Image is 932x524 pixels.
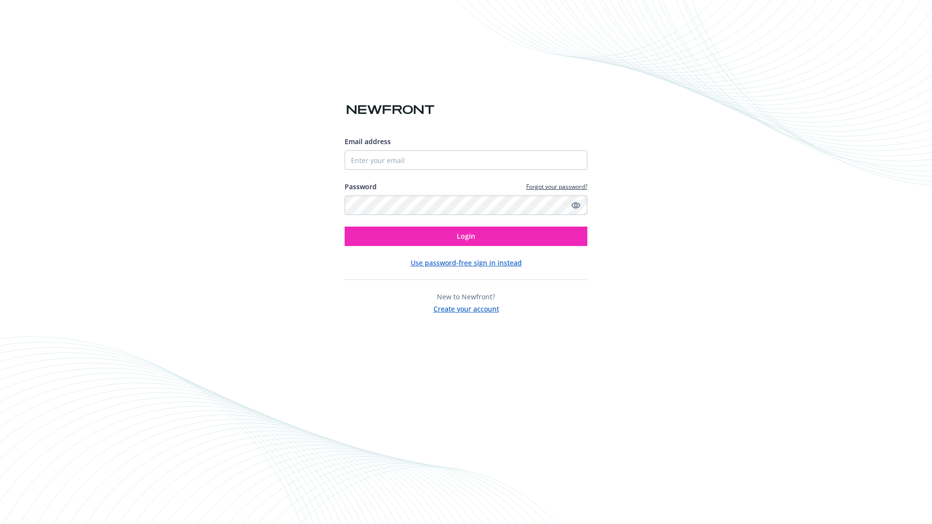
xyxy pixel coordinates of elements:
[345,181,377,192] label: Password
[345,196,587,215] input: Enter your password
[345,227,587,246] button: Login
[411,258,522,268] button: Use password-free sign in instead
[437,292,495,301] span: New to Newfront?
[570,199,582,211] a: Show password
[345,137,391,146] span: Email address
[526,182,587,191] a: Forgot your password?
[345,150,587,170] input: Enter your email
[345,101,436,118] img: Newfront logo
[433,302,499,314] button: Create your account
[457,231,475,241] span: Login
